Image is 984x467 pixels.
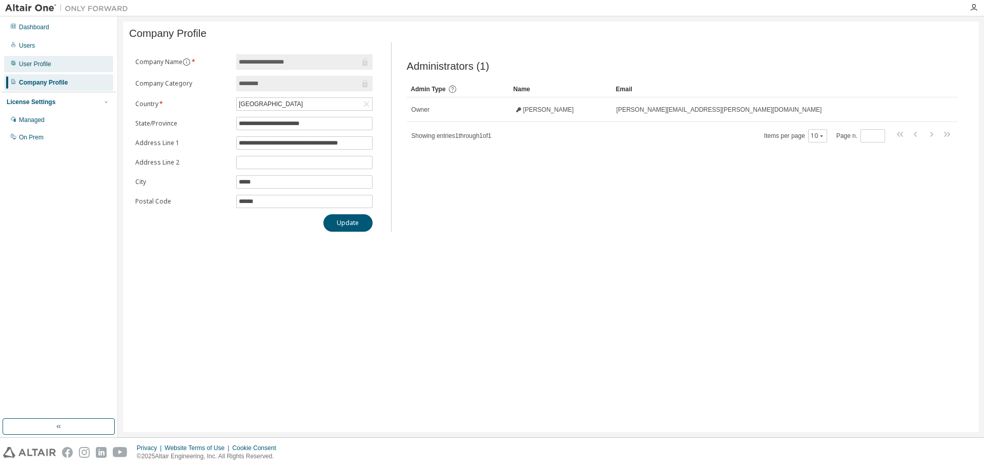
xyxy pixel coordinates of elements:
[412,132,491,139] span: Showing entries 1 through 1 of 1
[79,447,90,458] img: instagram.svg
[411,86,446,93] span: Admin Type
[323,214,373,232] button: Update
[135,197,230,206] label: Postal Code
[811,132,825,140] button: 10
[7,98,55,106] div: License Settings
[137,452,282,461] p: © 2025 Altair Engineering, Inc. All Rights Reserved.
[407,60,489,72] span: Administrators (1)
[135,58,230,66] label: Company Name
[165,444,232,452] div: Website Terms of Use
[523,106,574,114] span: [PERSON_NAME]
[412,106,429,114] span: Owner
[617,106,822,114] span: [PERSON_NAME][EMAIL_ADDRESS][PERSON_NAME][DOMAIN_NAME]
[232,444,282,452] div: Cookie Consent
[19,116,45,124] div: Managed
[96,447,107,458] img: linkedin.svg
[135,178,230,186] label: City
[182,58,191,66] button: information
[616,81,929,97] div: Email
[135,119,230,128] label: State/Province
[237,98,372,110] div: [GEOGRAPHIC_DATA]
[19,23,49,31] div: Dashboard
[135,139,230,147] label: Address Line 1
[62,447,73,458] img: facebook.svg
[19,60,51,68] div: User Profile
[237,98,304,110] div: [GEOGRAPHIC_DATA]
[19,42,35,50] div: Users
[836,129,885,143] span: Page n.
[135,100,230,108] label: Country
[5,3,133,13] img: Altair One
[113,447,128,458] img: youtube.svg
[137,444,165,452] div: Privacy
[135,79,230,88] label: Company Category
[129,28,207,39] span: Company Profile
[764,129,827,143] span: Items per page
[514,81,608,97] div: Name
[19,78,68,87] div: Company Profile
[19,133,44,141] div: On Prem
[3,447,56,458] img: altair_logo.svg
[135,158,230,167] label: Address Line 2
